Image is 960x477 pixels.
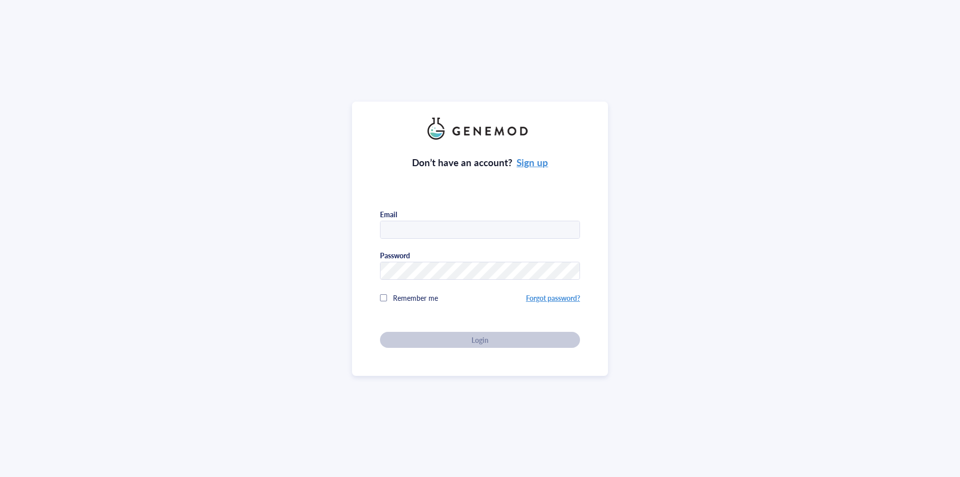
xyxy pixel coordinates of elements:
div: Don’t have an account? [412,156,548,170]
div: Email [380,210,397,219]
span: Remember me [393,293,438,303]
a: Sign up [516,156,548,169]
img: genemod_logo_light-BcqUzbGq.png [427,118,532,140]
a: Forgot password? [526,293,580,303]
div: Password [380,251,410,260]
